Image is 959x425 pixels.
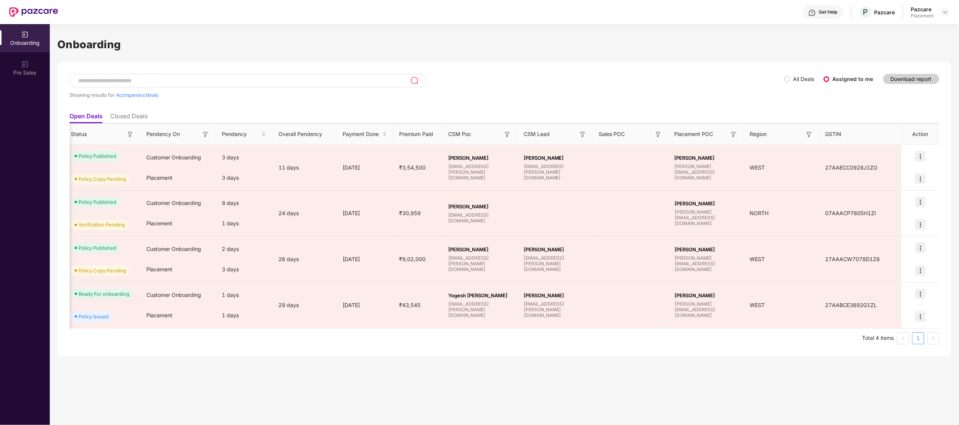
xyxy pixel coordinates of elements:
span: Region [750,130,767,138]
span: [PERSON_NAME] [675,292,738,298]
div: 24 days [272,209,337,217]
div: 1 days [216,285,272,305]
span: Placement [146,266,172,272]
th: Payment Done [337,124,393,145]
div: WEST [744,164,819,172]
img: icon [915,174,926,184]
li: 1 [912,332,924,344]
div: 29 days [272,301,337,309]
div: Policy Published [78,244,116,252]
span: 07AAACP7605H1ZI [819,210,882,216]
img: svg+xml;base64,PHN2ZyB3aWR0aD0iMTYiIGhlaWdodD0iMTYiIHZpZXdCb3g9IjAgMCAxNiAxNiIgZmlsbD0ibm9uZSIgeG... [730,131,738,138]
span: Placement [146,174,172,181]
div: 2 days [216,239,272,259]
img: svg+xml;base64,PHN2ZyBpZD0iRHJvcGRvd24tMzJ4MzIiIHhtbG5zPSJodHRwOi8vd3d3LnczLm9yZy8yMDAwL3N2ZyIgd2... [942,9,948,15]
span: [PERSON_NAME] [675,246,738,252]
span: 27AAECC0928J1ZO [819,164,884,171]
span: P [863,8,868,17]
img: svg+xml;base64,PHN2ZyB3aWR0aD0iMTYiIGhlaWdodD0iMTYiIHZpZXdCb3g9IjAgMCAxNiAxNiIgZmlsbD0ibm9uZSIgeG... [126,131,134,138]
span: [PERSON_NAME][EMAIL_ADDRESS][DOMAIN_NAME] [675,209,738,226]
span: Customer Onboarding [146,154,201,161]
a: 1 [913,333,924,344]
div: [DATE] [337,255,393,263]
span: [PERSON_NAME] [524,246,587,252]
label: All Deals [793,76,815,82]
span: [PERSON_NAME] [448,155,512,161]
span: CSM Poc [448,130,471,138]
img: svg+xml;base64,PHN2ZyBpZD0iSGVscC0zMngzMiIgeG1sbnM9Imh0dHA6Ly93d3cudzMub3JnLzIwMDAvc3ZnIiB3aWR0aD... [808,9,816,17]
span: Payment Done [343,130,381,138]
span: Sales POC [599,130,625,138]
span: Status [71,130,87,138]
li: Closed Deals [110,112,148,123]
span: Placement [146,312,172,318]
span: [EMAIL_ADDRESS][PERSON_NAME][DOMAIN_NAME] [524,164,587,180]
li: Previous Page [897,332,909,344]
span: [EMAIL_ADDRESS][PERSON_NAME][DOMAIN_NAME] [448,255,512,272]
div: Policy Copy Pending [78,267,126,274]
th: Pendency [216,124,272,145]
span: [EMAIL_ADDRESS][PERSON_NAME][DOMAIN_NAME] [448,164,512,180]
span: Pendency [222,130,260,138]
span: right [931,336,936,341]
span: [PERSON_NAME] [675,200,738,206]
div: [DATE] [337,301,393,309]
div: 3 days [216,259,272,280]
span: [EMAIL_ADDRESS][PERSON_NAME][DOMAIN_NAME] [524,255,587,272]
div: Placement [911,13,934,19]
div: Policy Issued [78,313,109,320]
span: ₹43,545 [393,302,427,308]
button: right [927,332,939,344]
img: icon [915,311,926,322]
span: [PERSON_NAME] [448,246,512,252]
div: 26 days [272,255,337,263]
th: Premium Paid [393,124,442,145]
span: [PERSON_NAME][EMAIL_ADDRESS][DOMAIN_NAME] [675,164,738,180]
span: Customer Onboarding [146,246,201,252]
img: svg+xml;base64,PHN2ZyB3aWR0aD0iMTYiIGhlaWdodD0iMTYiIHZpZXdCb3g9IjAgMCAxNiAxNiIgZmlsbD0ibm9uZSIgeG... [202,131,209,138]
span: [EMAIL_ADDRESS][PERSON_NAME][DOMAIN_NAME] [524,301,587,318]
div: Verification Pending [78,221,125,228]
span: [EMAIL_ADDRESS][DOMAIN_NAME] [448,212,512,223]
span: 4 companies/deals [116,92,158,98]
button: Download report [883,74,939,84]
img: icon [915,151,926,162]
img: icon [915,243,926,253]
div: Pazcare [874,9,895,16]
li: Open Deals [69,112,103,123]
div: Policy Published [78,152,116,160]
div: 9 days [216,193,272,213]
span: ₹9,02,000 [393,256,432,262]
img: New Pazcare Logo [9,7,58,17]
span: Placement POC [675,130,713,138]
span: [PERSON_NAME][EMAIL_ADDRESS][DOMAIN_NAME] [675,301,738,318]
span: ₹30,959 [393,210,427,216]
span: [PERSON_NAME] [524,155,587,161]
div: 11 days [272,164,337,172]
span: [PERSON_NAME] [675,155,738,161]
div: Showing results for [69,92,784,98]
button: left [897,332,909,344]
img: svg+xml;base64,PHN2ZyB3aWR0aD0iMTYiIGhlaWdodD0iMTYiIHZpZXdCb3g9IjAgMCAxNiAxNiIgZmlsbD0ibm9uZSIgeG... [579,131,587,138]
span: Yogesh [PERSON_NAME] [448,292,512,298]
img: svg+xml;base64,PHN2ZyB3aWR0aD0iMTYiIGhlaWdodD0iMTYiIHZpZXdCb3g9IjAgMCAxNiAxNiIgZmlsbD0ibm9uZSIgeG... [805,131,813,138]
div: WEST [744,301,819,309]
span: Customer Onboarding [146,200,201,206]
li: Total 4 items [862,332,894,344]
div: 3 days [216,147,272,168]
span: [PERSON_NAME] [448,203,512,209]
span: [PERSON_NAME][EMAIL_ADDRESS][DOMAIN_NAME] [675,255,738,272]
div: 1 days [216,305,272,326]
span: Pendency On [146,130,180,138]
div: Get Help [819,9,838,15]
div: Policy Copy Pending [78,175,126,183]
div: [DATE] [337,164,393,172]
div: [DATE] [337,209,393,217]
img: icon [915,197,926,207]
li: Next Page [927,332,939,344]
th: Action [902,124,939,145]
span: left [901,336,905,341]
h1: Onboarding [57,36,951,53]
img: icon [915,219,926,230]
img: svg+xml;base64,PHN2ZyB3aWR0aD0iMjAiIGhlaWdodD0iMjAiIHZpZXdCb3g9IjAgMCAyMCAyMCIgZmlsbD0ibm9uZSIgeG... [21,31,29,38]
